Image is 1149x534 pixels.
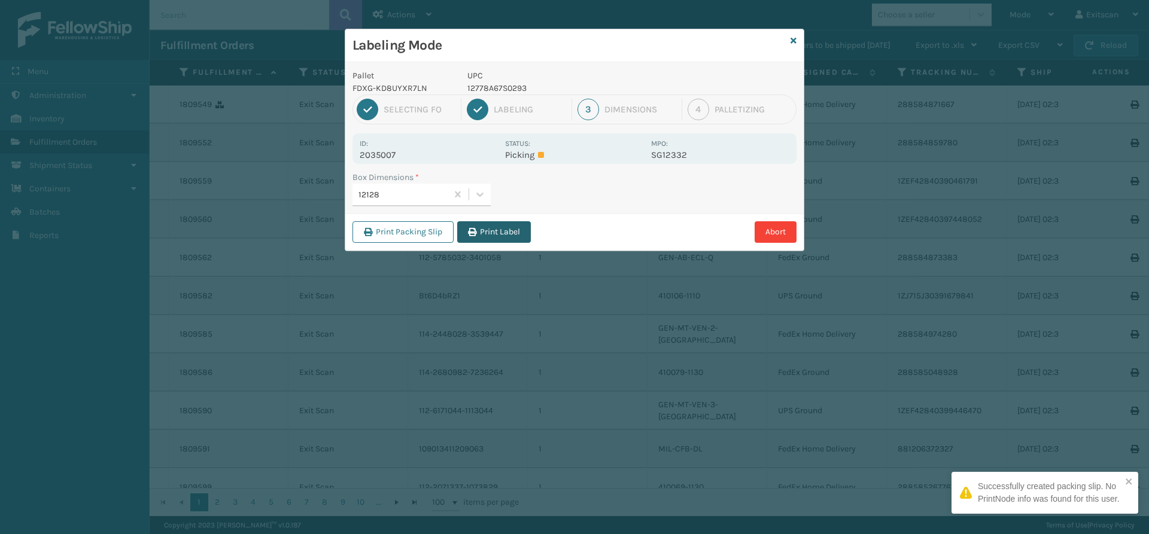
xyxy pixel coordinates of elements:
[357,99,378,120] div: 1
[651,139,668,148] label: MPO:
[467,99,488,120] div: 2
[457,221,531,243] button: Print Label
[360,149,498,160] p: 2035007
[467,82,644,94] p: 12778A67S0293
[978,480,1121,505] div: Successfully created packing slip. No PrintNode info was found for this user.
[604,104,676,115] div: Dimensions
[352,36,786,54] h3: Labeling Mode
[360,139,368,148] label: Id:
[352,221,454,243] button: Print Packing Slip
[577,99,599,120] div: 3
[358,188,448,201] div: 12128
[651,149,789,160] p: SG12332
[467,69,644,82] p: UPC
[352,69,453,82] p: Pallet
[384,104,455,115] div: Selecting FO
[352,171,419,184] label: Box Dimensions
[755,221,797,243] button: Abort
[494,104,566,115] div: Labeling
[1125,477,1133,488] button: close
[352,82,453,94] p: FDXG-KD8UYXR7LN
[505,139,530,148] label: Status:
[505,149,643,160] p: Picking
[688,99,709,120] div: 4
[715,104,792,115] div: Palletizing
